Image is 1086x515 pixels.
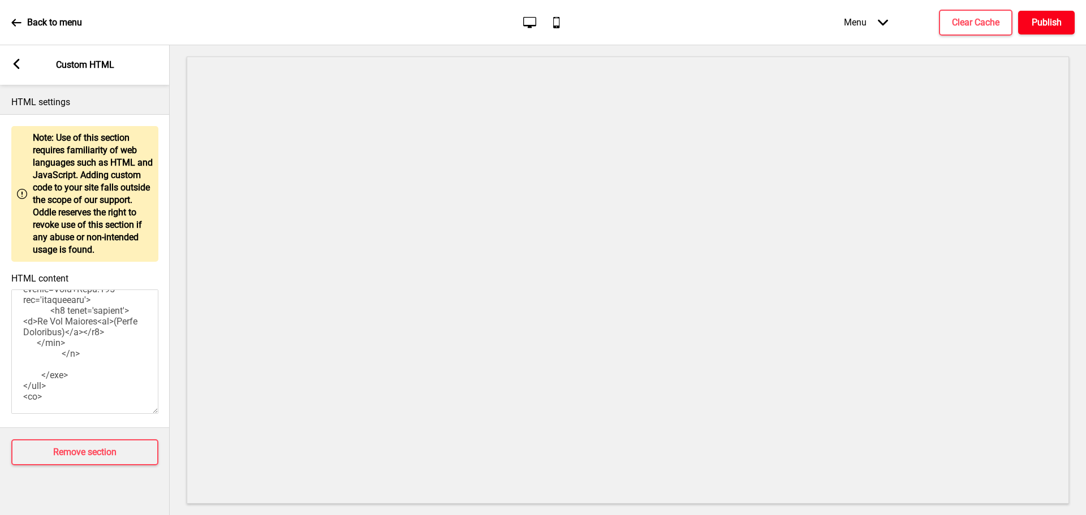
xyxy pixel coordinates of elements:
[833,6,899,39] div: Menu
[1032,16,1062,29] h4: Publish
[11,273,68,284] label: HTML content
[56,59,114,71] p: Custom HTML
[952,16,999,29] h4: Clear Cache
[11,96,158,109] p: HTML settings
[1018,11,1075,34] button: Publish
[11,439,158,465] button: Remove section
[33,132,153,256] p: Note: Use of this section requires familiarity of web languages such as HTML and JavaScript. Addi...
[939,10,1012,36] button: Clear Cache
[11,7,82,38] a: Back to menu
[11,289,158,414] textarea: <lorem> .__ipsumdolo { sit-ametc: 4048ad; elitse: 3 doei; temp-incid: utlabo; } .__etd { magnaali...
[53,446,117,458] h4: Remove section
[27,16,82,29] p: Back to menu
